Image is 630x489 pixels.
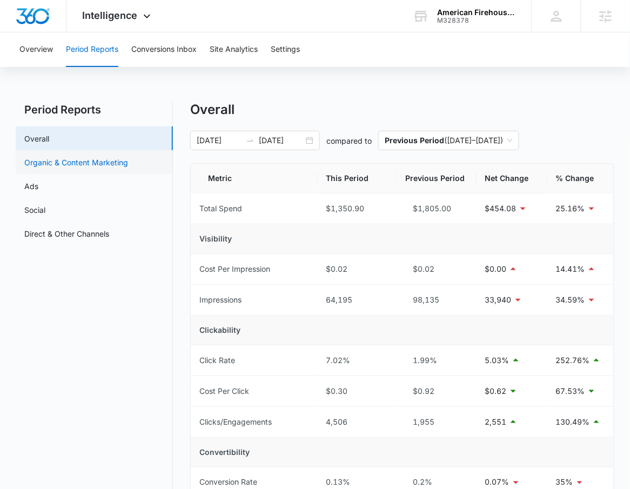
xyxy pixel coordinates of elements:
[210,32,258,67] button: Site Analytics
[199,416,272,428] div: Clicks/Engagements
[485,477,510,488] p: 0.07%
[556,416,590,428] p: 130.49%
[406,263,468,275] div: $0.02
[326,294,388,306] div: 64,195
[556,203,585,215] p: 25.16%
[318,164,397,193] th: This Period
[66,32,118,67] button: Period Reports
[326,416,388,428] div: 4,506
[406,416,468,428] div: 1,955
[271,32,300,67] button: Settings
[191,438,614,467] td: Convertibility
[385,136,444,145] p: Previous Period
[326,263,388,275] div: $0.02
[326,135,372,146] p: compared to
[406,294,468,306] div: 98,135
[556,385,585,397] p: 67.53%
[24,204,45,216] a: Social
[485,294,512,306] p: 33,940
[199,354,235,366] div: Click Rate
[83,10,138,21] span: Intelligence
[246,136,254,145] span: to
[326,385,388,397] div: $0.30
[556,294,585,306] p: 34.59%
[19,32,53,67] button: Overview
[406,354,468,366] div: 1.99%
[556,354,590,366] p: 252.76%
[131,32,197,67] button: Conversions Inbox
[326,203,388,215] div: $1,350.90
[477,164,547,193] th: Net Change
[485,263,507,275] p: $0.00
[190,102,234,118] h1: Overall
[547,164,614,193] th: % Change
[485,416,507,428] p: 2,551
[199,294,242,306] div: Impressions
[556,263,585,275] p: 14.41%
[556,477,573,488] p: 35%
[437,8,516,17] div: account name
[259,135,304,146] input: End date
[16,102,173,118] h2: Period Reports
[406,385,468,397] div: $0.92
[191,224,614,254] td: Visibility
[199,477,257,488] div: Conversion Rate
[397,164,477,193] th: Previous Period
[24,228,109,239] a: Direct & Other Channels
[385,131,513,150] span: ( [DATE] – [DATE] )
[485,203,517,215] p: $454.08
[485,385,507,397] p: $0.62
[197,135,242,146] input: Start date
[437,17,516,24] div: account id
[246,136,254,145] span: swap-right
[406,203,468,215] div: $1,805.00
[199,203,242,215] div: Total Spend
[326,477,388,488] div: 0.13%
[199,385,249,397] div: Cost Per Click
[191,164,318,193] th: Metric
[485,354,510,366] p: 5.03%
[24,157,128,168] a: Organic & Content Marketing
[24,133,49,144] a: Overall
[191,316,614,345] td: Clickability
[326,354,388,366] div: 7.02%
[406,477,468,488] div: 0.2%
[24,180,38,192] a: Ads
[199,263,270,275] div: Cost Per Impression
